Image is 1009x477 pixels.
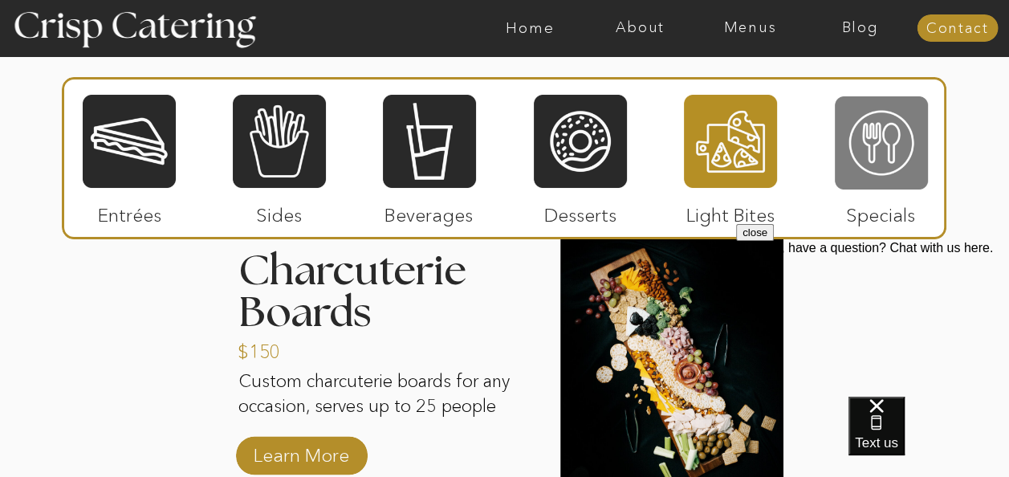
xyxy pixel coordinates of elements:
a: Menus [695,20,805,36]
p: Specials [828,188,934,234]
p: Beverages [376,188,482,234]
p: Custom charcuterie boards for any occasion, serves up to 25 people [238,369,514,439]
iframe: podium webchat widget bubble [848,397,1009,477]
a: Home [475,20,585,36]
a: Learn More [248,428,355,475]
a: Contact [917,21,998,37]
iframe: podium webchat widget prompt [736,224,1009,417]
p: Light Bites [677,188,784,234]
p: Desserts [527,188,634,234]
p: Sides [226,188,332,234]
a: About [585,20,695,36]
a: $150 [238,324,344,371]
p: Entrées [76,188,183,234]
a: Blog [805,20,915,36]
h3: Charcuterie Boards [238,251,534,335]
